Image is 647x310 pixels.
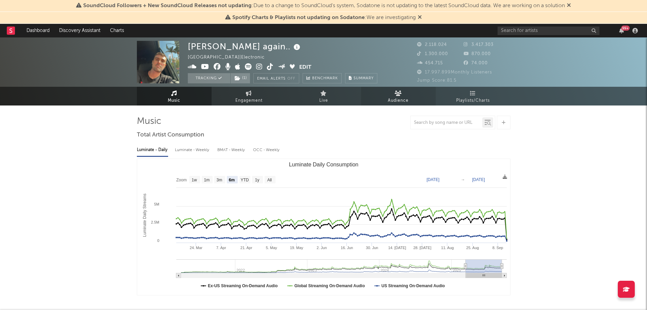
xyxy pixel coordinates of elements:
span: Audience [388,97,409,105]
button: Tracking [188,73,230,83]
span: Benchmark [312,75,338,83]
span: Jump Score: 81.5 [417,78,456,83]
text: 1w [192,178,197,182]
span: Summary [354,77,374,80]
span: Dismiss [418,15,422,20]
text: 30. Jun [366,246,378,250]
text: 16. Jun [341,246,353,250]
text: 5. May [266,246,277,250]
a: Discovery Assistant [54,24,105,37]
div: OCC - Weekly [253,144,280,156]
text: YTD [240,178,249,182]
span: Engagement [235,97,263,105]
text: 19. May [290,246,303,250]
button: Edit [299,63,311,72]
text: [DATE] [472,177,485,182]
span: 17.997.899 Monthly Listeners [417,70,492,75]
text: 25. Aug [466,246,479,250]
button: Email AlertsOff [253,73,299,83]
div: 99 + [621,26,630,31]
text: Luminate Daily Streams [142,194,147,237]
text: Ex-US Streaming On-Demand Audio [208,283,278,288]
text: [DATE] [427,177,439,182]
div: [GEOGRAPHIC_DATA] | Electronic [188,53,272,62]
text: 14. [DATE] [388,246,406,250]
text: 24. Mar [190,246,202,250]
button: (1) [231,73,250,83]
input: Search by song name or URL [411,120,482,126]
a: Music [137,87,212,105]
span: : We are investigating [232,15,416,20]
text: 2. Jun [317,246,327,250]
button: 99+ [619,28,624,33]
div: BMAT - Weekly [217,144,246,156]
span: Spotify Charts & Playlists not updating on Sodatone [232,15,365,20]
text: Global Streaming On-Demand Audio [294,283,365,288]
a: Engagement [212,87,286,105]
text: All [267,178,271,182]
text: 1m [204,178,210,182]
a: Audience [361,87,436,105]
span: SoundCloud Followers + New SoundCloud Releases not updating [83,3,252,9]
input: Search for artists [498,27,599,35]
text: 1y [255,178,259,182]
text: 2.5M [151,220,159,224]
text: Zoom [176,178,187,182]
text: 8. Sep [492,246,503,250]
div: Luminate - Weekly [175,144,211,156]
span: ( 1 ) [230,73,250,83]
span: Playlists/Charts [456,97,490,105]
button: Summary [345,73,377,83]
a: Playlists/Charts [436,87,510,105]
a: Live [286,87,361,105]
span: 454.715 [417,61,443,65]
text: 0 [157,239,159,243]
text: US Streaming On-Demand Audio [381,283,445,288]
text: 3m [216,178,222,182]
span: 74.000 [464,61,488,65]
span: Total Artist Consumption [137,131,204,139]
a: Charts [105,24,129,37]
span: 3.417.303 [464,43,493,47]
text: 5M [154,202,159,206]
span: Live [319,97,328,105]
span: 2.118.024 [417,43,447,47]
text: 6m [229,178,234,182]
div: [PERSON_NAME] again.. [188,41,302,52]
span: 870.000 [464,52,491,56]
span: Music [168,97,180,105]
text: → [461,177,465,182]
text: Luminate Daily Consumption [289,162,358,167]
a: Benchmark [303,73,342,83]
span: : Due to a change to SoundCloud's system, Sodatone is not updating to the latest SoundCloud data.... [83,3,565,9]
span: 1.300.000 [417,52,448,56]
svg: Luminate Daily Consumption [137,159,510,295]
div: Luminate - Daily [137,144,168,156]
em: Off [287,77,295,81]
text: 21. Apr [240,246,252,250]
text: 11. Aug [441,246,453,250]
span: Dismiss [567,3,571,9]
text: 28. [DATE] [413,246,431,250]
a: Dashboard [22,24,54,37]
text: 7. Apr [216,246,226,250]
